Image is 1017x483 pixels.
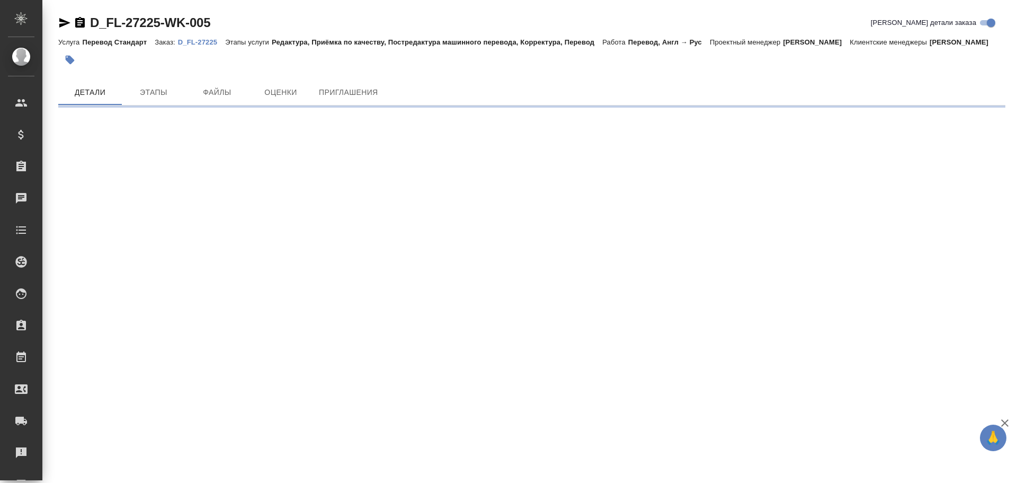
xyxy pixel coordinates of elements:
button: Добавить тэг [58,48,82,72]
p: Заказ: [155,38,177,46]
span: Детали [65,86,115,99]
p: Работа [602,38,628,46]
span: [PERSON_NAME] детали заказа [871,17,976,28]
span: Этапы [128,86,179,99]
p: [PERSON_NAME] [930,38,996,46]
p: [PERSON_NAME] [783,38,850,46]
span: 🙏 [984,427,1002,449]
p: D_FL-27225 [178,38,225,46]
a: D_FL-27225-WK-005 [90,15,210,30]
p: Клиентские менеджеры [850,38,930,46]
p: Редактура, Приёмка по качеству, Постредактура машинного перевода, Корректура, Перевод [272,38,602,46]
p: Перевод, Англ → Рус [628,38,710,46]
span: Оценки [255,86,306,99]
p: Этапы услуги [225,38,272,46]
p: Перевод Стандарт [82,38,155,46]
button: 🙏 [980,425,1006,451]
span: Файлы [192,86,243,99]
a: D_FL-27225 [178,37,225,46]
p: Услуга [58,38,82,46]
button: Скопировать ссылку [74,16,86,29]
button: Скопировать ссылку для ЯМессенджера [58,16,71,29]
span: Приглашения [319,86,378,99]
p: Проектный менеджер [710,38,783,46]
